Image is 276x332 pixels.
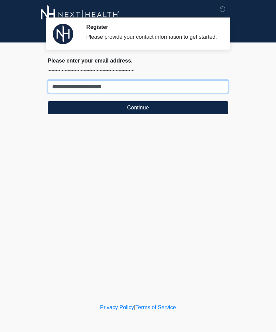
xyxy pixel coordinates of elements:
button: Continue [48,101,228,114]
a: Terms of Service [135,304,176,310]
a: | [134,304,135,310]
img: Next-Health Logo [41,5,120,24]
div: Please provide your contact information to get started. [86,33,218,41]
h2: Please enter your email address. [48,57,228,64]
img: Agent Avatar [53,24,73,44]
p: ~~~~~~~~~~~~~~~~~~~~~~~~~~~ [48,67,228,75]
a: Privacy Policy [100,304,134,310]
